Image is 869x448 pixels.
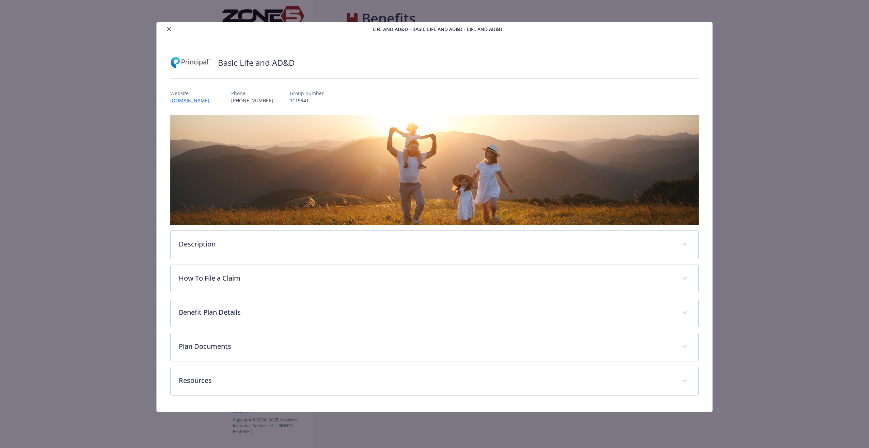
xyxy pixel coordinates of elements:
button: close [165,25,173,33]
img: Principal Financial Group Inc [170,53,211,73]
p: [PHONE_NUMBER] [231,97,273,104]
p: Website [170,90,215,97]
p: Group number [290,90,324,97]
div: Plan Documents [171,333,698,361]
p: 1119941 [290,97,324,104]
div: Resources [171,367,698,395]
p: Resources [179,375,674,386]
p: Description [179,239,674,249]
div: Benefit Plan Details [171,299,698,327]
img: banner [170,115,698,225]
div: details for plan Life and AD&D - Basic Life and AD&D - Life and AD&D [87,22,782,412]
a: [DOMAIN_NAME] [170,97,215,104]
div: How To File a Claim [171,265,698,293]
p: How To File a Claim [179,273,674,283]
div: Description [171,231,698,259]
p: Plan Documents [179,341,674,352]
p: Phone [231,90,273,97]
p: Benefit Plan Details [179,307,674,317]
h2: Basic Life and AD&D [218,57,295,69]
span: Life and AD&D - Basic Life and AD&D - Life and AD&D [373,26,502,33]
